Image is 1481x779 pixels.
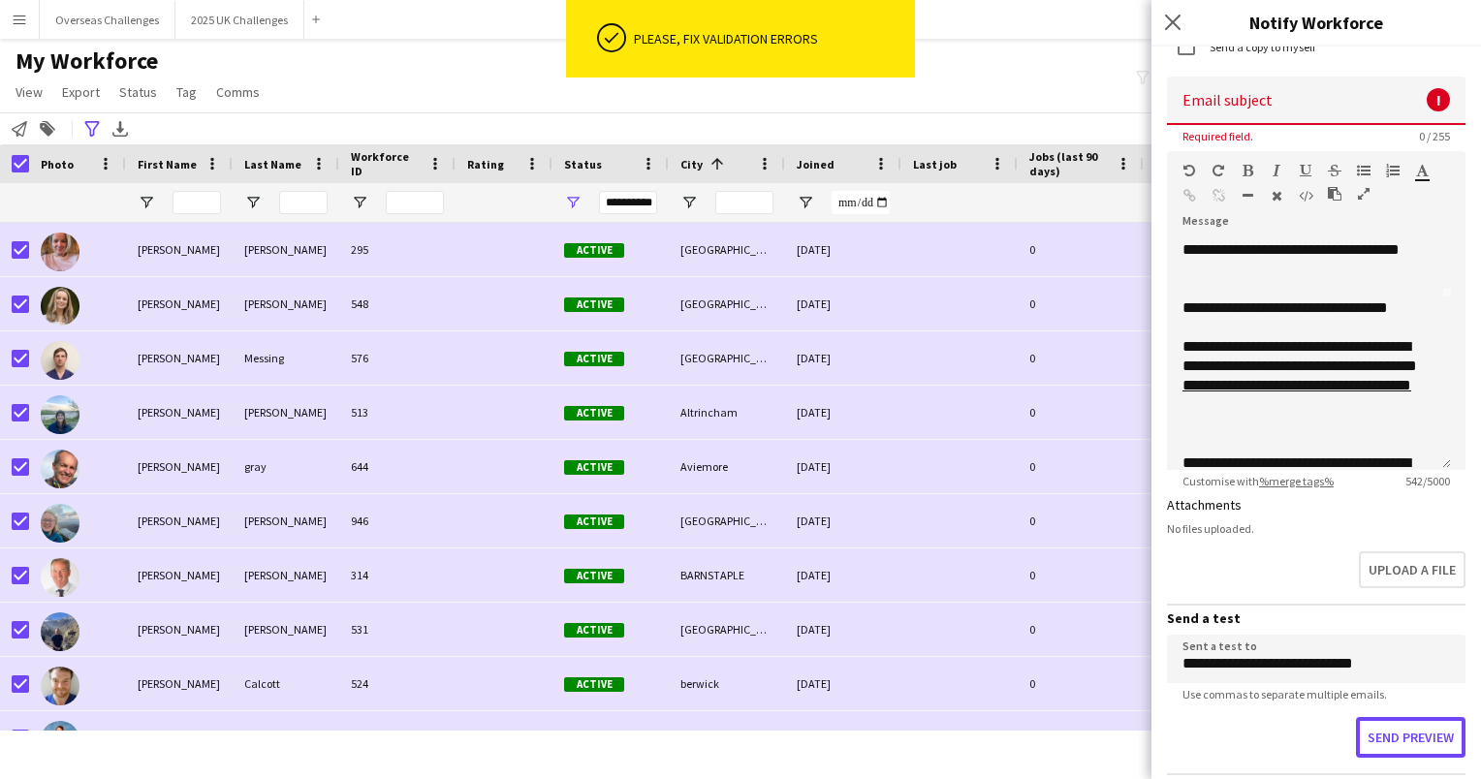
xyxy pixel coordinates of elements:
label: Attachments [1167,496,1242,514]
span: Active [564,514,624,529]
div: [PERSON_NAME] [126,331,233,385]
span: Active [564,406,624,421]
div: [DATE] [785,711,901,764]
span: Workforce ID [351,149,421,178]
span: Active [564,677,624,692]
button: Horizontal Line [1241,188,1254,203]
button: 2025 UK Challenges [175,1,304,39]
div: [PERSON_NAME] [126,603,233,656]
input: First Name Filter Input [173,191,221,214]
img: Katherine Lowe [41,287,79,326]
div: [DATE] [785,494,901,547]
div: [GEOGRAPHIC_DATA] [669,223,785,276]
span: Jobs (last 90 days) [1029,149,1109,178]
div: 0 [1018,440,1144,493]
button: Fullscreen [1357,186,1371,202]
div: [DATE] [785,331,901,385]
div: [PERSON_NAME] [126,548,233,602]
div: No files uploaded. [1167,521,1465,536]
button: Open Filter Menu [680,194,698,211]
input: City Filter Input [715,191,773,214]
div: 513 [339,386,456,439]
div: BARNSTAPLE [669,548,785,602]
div: [PERSON_NAME] [233,277,339,330]
img: Jonathan Messing [41,341,79,380]
div: [PERSON_NAME] [126,223,233,276]
div: 314 [339,548,456,602]
h3: Send a test [1167,609,1465,627]
span: Required field. [1167,129,1269,143]
div: 720 [339,711,456,764]
input: Joined Filter Input [832,191,890,214]
div: 524 [339,657,456,710]
a: %merge tags% [1259,474,1334,488]
div: [GEOGRAPHIC_DATA] [669,603,785,656]
div: [PERSON_NAME] [233,386,339,439]
button: Italic [1270,163,1283,178]
div: Aviemore [669,440,785,493]
button: Text Color [1415,163,1429,178]
div: Calcott [233,657,339,710]
div: [PERSON_NAME] [233,603,339,656]
div: [DATE] [785,440,901,493]
div: 0 [1018,331,1144,385]
div: 0 [1018,711,1144,764]
input: Last Name Filter Input [279,191,328,214]
div: [PERSON_NAME] [126,657,233,710]
div: [DATE] [785,386,901,439]
span: Export [62,83,100,101]
div: [GEOGRAPHIC_DATA] [669,331,785,385]
div: [PERSON_NAME] [126,277,233,330]
div: [DATE] [785,223,901,276]
a: View [8,79,50,105]
div: 644 [339,440,456,493]
img: Sam Calcott [41,667,79,705]
h3: Notify Workforce [1151,10,1481,35]
input: Workforce ID Filter Input [386,191,444,214]
div: [PERSON_NAME] [233,223,339,276]
div: Please, fix validation errors [634,30,907,47]
div: 0 [1018,277,1144,330]
span: Status [119,83,157,101]
div: 531 [339,603,456,656]
span: Active [564,460,624,475]
div: 0 [1018,603,1144,656]
span: Rating [467,157,504,171]
img: Sam Lamont [41,612,79,651]
button: Paste as plain text [1328,186,1341,202]
button: Open Filter Menu [244,194,262,211]
div: [PERSON_NAME] [126,494,233,547]
img: duncan gray [41,450,79,488]
span: City [680,157,703,171]
div: 295 [339,223,456,276]
span: View [16,83,43,101]
a: Status [111,79,165,105]
div: Brecon [669,711,785,764]
img: Laura Harrison [41,504,79,543]
span: 542 / 5000 [1390,474,1465,488]
img: Hannah Evans [41,233,79,271]
button: Open Filter Menu [351,194,368,211]
div: 0 [1018,223,1144,276]
div: [DATE] [785,548,901,602]
img: Madeline Whiffen [41,395,79,434]
span: Comms [216,83,260,101]
span: 0 / 255 [1403,129,1465,143]
a: Comms [208,79,268,105]
span: First Name [138,157,197,171]
div: [PERSON_NAME] [126,386,233,439]
span: Photo [41,157,74,171]
span: Customise with [1167,474,1349,488]
div: 0 [1018,494,1144,547]
app-action-btn: Export XLSX [109,117,132,140]
div: 946 [339,494,456,547]
button: Open Filter Menu [797,194,814,211]
div: [DATE] [785,603,901,656]
app-action-btn: Notify workforce [8,117,31,140]
div: [PERSON_NAME] [233,494,339,547]
div: [PERSON_NAME] [233,548,339,602]
span: Active [564,243,624,258]
button: Redo [1212,163,1225,178]
button: Underline [1299,163,1312,178]
div: 0 [1018,548,1144,602]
